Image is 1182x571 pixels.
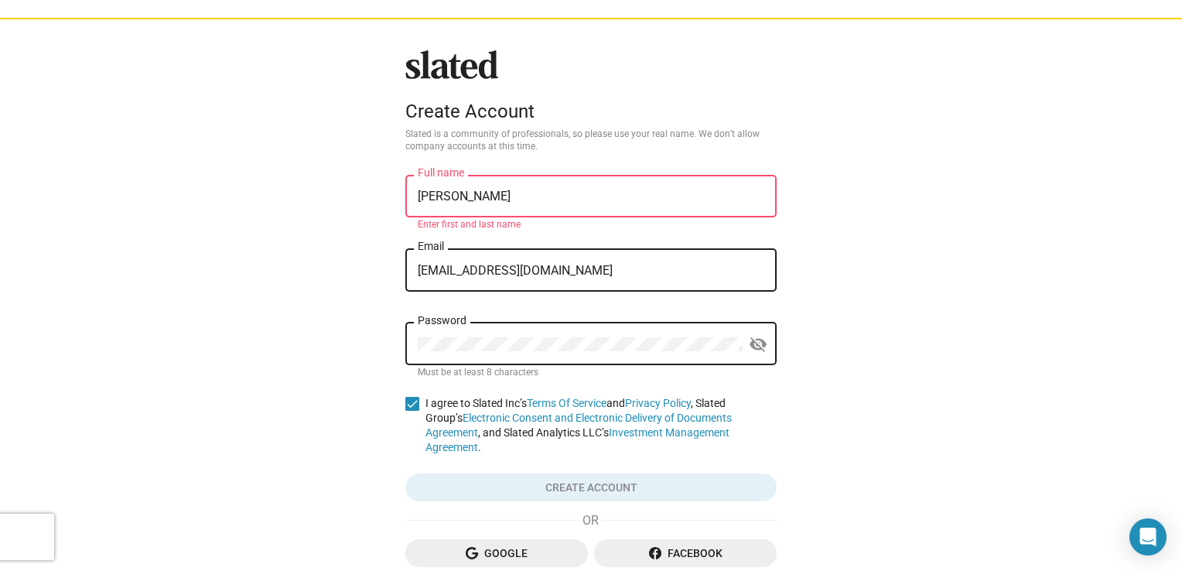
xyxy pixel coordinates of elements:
div: Create Account [405,101,777,122]
a: Electronic Consent and Electronic Delivery of Documents Agreement [425,412,732,439]
button: Google [405,539,588,567]
span: I agree to Slated Inc’s and , Slated Group’s , and Slated Analytics LLC’s . [425,396,777,455]
mat-hint: Must be at least 8 characters [418,367,538,379]
mat-error: Enter first and last name [418,219,764,231]
span: Facebook [606,539,764,567]
span: Google [418,539,576,567]
button: Facebook [594,539,777,567]
mat-icon: visibility_off [749,333,767,357]
div: Open Intercom Messenger [1129,518,1167,556]
sl-branding: Create Account [405,50,777,129]
button: Show password [743,330,774,361]
p: Slated is a community of professionals, so please use your real name. We don’t allow company acco... [405,128,777,153]
a: Privacy Policy [625,397,691,409]
a: Terms Of Service [527,397,606,409]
